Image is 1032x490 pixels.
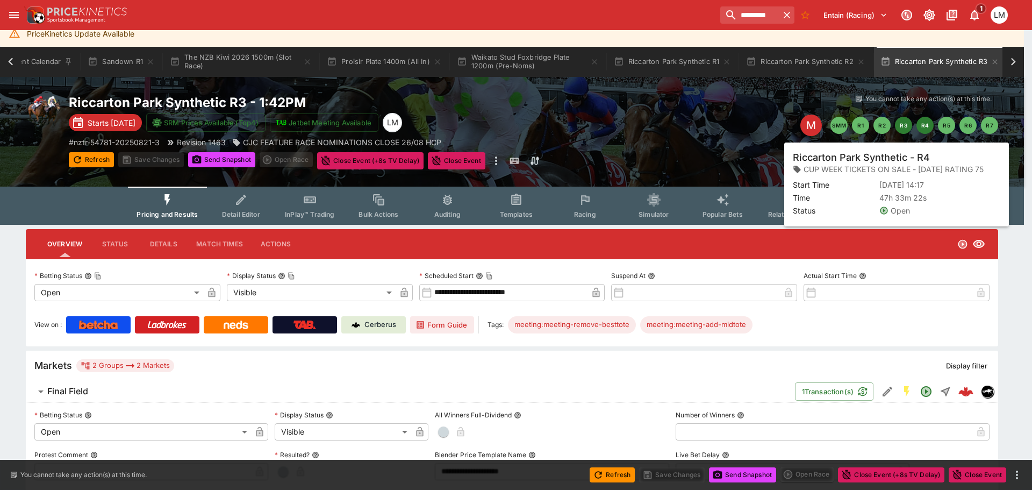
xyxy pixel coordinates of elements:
button: Sandown R1 [81,47,161,77]
span: Detail Editor [222,210,260,218]
p: Override [909,155,937,167]
button: R2 [873,117,891,134]
h6: Final Field [47,386,88,397]
img: Ladbrokes [147,321,187,329]
img: jetbet-logo.svg [276,117,286,128]
div: split button [780,467,834,482]
button: Riccarton Park Synthetic R2 [740,47,872,77]
button: 1Transaction(s) [795,382,873,401]
span: Simulator [639,210,669,218]
a: 4476688f-8199-4f0b-8598-301747a90161 [955,381,977,402]
p: Betting Status [34,410,82,420]
button: Documentation [942,5,962,25]
button: Close Event (+8s TV Delay) [838,467,944,482]
button: SRM Prices Available (Top4) [146,113,266,132]
img: Cerberus [352,321,360,329]
div: Betting Target: cerberus [508,316,636,333]
p: All Winners Full-Dividend [435,410,512,420]
button: Close Event (+8s TV Delay) [317,152,424,169]
p: Cerberus [364,319,396,330]
div: Start From [841,153,998,169]
label: Tags: [488,316,504,333]
p: Starts [DATE] [88,117,135,129]
button: SGM Enabled [897,382,916,401]
svg: Open [957,239,968,250]
div: 2 Groups 2 Markets [81,359,170,372]
img: Neds [224,321,248,329]
nav: pagination navigation [830,117,998,134]
p: Revision 1463 [177,137,226,148]
p: Protest Comment [34,450,88,459]
h2: Copy To Clipboard [69,94,534,111]
svg: Open [920,385,933,398]
div: Luigi Mollo [383,113,402,132]
button: Copy To Clipboard [288,272,295,280]
button: Connected to PK [897,5,916,25]
button: Close Event [949,467,1006,482]
div: Visible [227,284,396,301]
img: Sportsbook Management [47,18,105,23]
span: Templates [500,210,533,218]
p: Display Status [227,271,276,280]
button: Notifications [965,5,984,25]
span: Related Events [768,210,815,218]
button: Proisir Plate 1400m (All In) [320,47,448,77]
button: more [490,152,503,169]
span: InPlay™ Trading [285,210,334,218]
button: Close Event [428,152,485,169]
svg: Visible [972,238,985,251]
div: Event type filters [128,187,895,225]
button: Copy To Clipboard [94,272,102,280]
button: Actions [252,231,300,257]
span: 1 [976,3,987,14]
p: You cannot take any action(s) at this time. [20,470,147,480]
p: Blender Price Template Name [435,450,526,459]
p: Suspend At [611,271,646,280]
p: You cannot take any action(s) at this time. [865,94,992,104]
button: R7 [981,117,998,134]
div: Luigi Mollo [991,6,1008,24]
button: Waikato Stud Foxbridge Plate 1200m (Pre-Noms) [450,47,605,77]
button: Straight [936,382,955,401]
div: split button [260,152,313,167]
div: 4476688f-8199-4f0b-8598-301747a90161 [958,384,973,399]
button: Event Calendar [4,47,79,77]
img: Betcha [79,321,118,329]
span: meeting:meeting-remove-besttote [508,319,636,330]
div: CJC FEATURE RACE NOMINATIONS CLOSE 26/08 HCP [232,137,441,148]
button: SMM [830,117,848,134]
div: Edit Meeting [800,115,822,136]
span: Bulk Actions [359,210,398,218]
button: Edit Detail [878,382,897,401]
span: meeting:meeting-add-midtote [640,319,752,330]
p: Auto-Save [959,155,993,167]
span: Pricing and Results [137,210,198,218]
button: Display filter [940,357,994,374]
h5: Markets [34,359,72,372]
img: logo-cerberus--red.svg [958,384,973,399]
input: search [720,6,779,24]
span: System Controls [834,210,887,218]
span: Auditing [434,210,461,218]
button: Jetbet Meeting Available [270,113,378,132]
p: Overtype [858,155,887,167]
button: Riccarton Park Synthetic R1 [607,47,738,77]
button: Details [139,231,188,257]
button: R4 [916,117,934,134]
img: PriceKinetics Logo [24,4,45,26]
p: Live Bet Delay [676,450,720,459]
button: The NZB Kiwi 2026 1500m (Slot Race) [163,47,318,77]
button: Copy To Clipboard [485,272,493,280]
div: Betting Target: cerberus [640,316,752,333]
button: Refresh [69,152,114,167]
button: Select Tenant [817,6,894,24]
a: Form Guide [410,316,474,333]
button: Open [916,382,936,401]
p: Copy To Clipboard [69,137,160,148]
button: Status [91,231,139,257]
button: R3 [895,117,912,134]
div: PriceKinetics Update Available [27,24,134,44]
span: Popular Bets [703,210,743,218]
button: R5 [938,117,955,134]
p: Actual Start Time [804,271,857,280]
